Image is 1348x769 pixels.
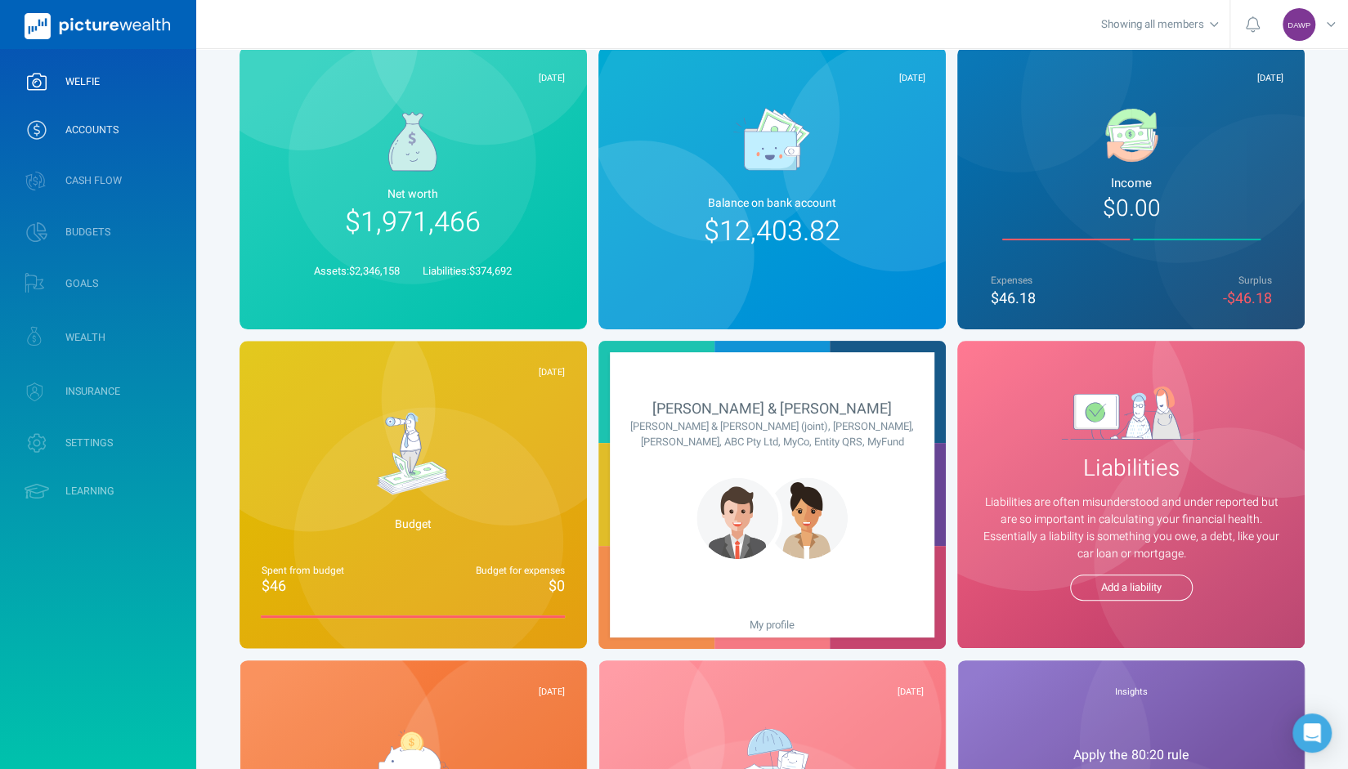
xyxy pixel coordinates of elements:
span: CASH FLOW [65,174,122,187]
span: [DATE] [898,685,924,699]
span: Liabilities: [423,263,469,279]
div: [DATE] [619,71,925,85]
span: $12,403.82 [704,211,840,252]
button: Add a liability [1070,575,1193,601]
span: $46 [261,575,285,597]
span: Expenses [991,275,1131,288]
span: GOALS [65,277,98,290]
span: Net worth [261,186,564,203]
span: DAWP [1288,20,1310,29]
div: Open Intercom Messenger [1292,713,1332,753]
span: BUDGETS [65,226,110,239]
span: Budget [395,516,432,533]
span: $374,692 [469,263,512,279]
span: Liabilities [979,452,1283,485]
img: Money simplified [1061,386,1201,440]
span: Spent from budget [261,563,343,578]
span: Add a liability [1080,579,1183,595]
span: SETTINGS [65,436,113,449]
span: WELFIE [65,75,100,88]
span: Budget for expenses [476,563,565,578]
span: $2,346,158 [349,263,400,279]
span: $46.18 [991,288,1036,310]
span: [DATE] [539,365,565,379]
span: [DATE] [1257,71,1283,85]
span: Balance on bank account [708,194,836,212]
span: Liabilities are often misunderstood and under reported but are so important in calculating your f... [979,494,1283,562]
span: INSURANCE [65,385,120,398]
span: Apply the 80:20 rule [1073,745,1189,765]
span: $0.00 [1102,192,1160,226]
span: $1,971,466 [345,202,481,243]
span: LEARNING [65,485,114,498]
span: [DATE] [539,685,565,699]
span: $0 [549,575,565,597]
span: Surplus [1131,275,1272,288]
span: ACCOUNTS [65,123,119,136]
img: PictureWealth [25,13,170,39]
span: Insights [1115,685,1148,699]
span: Income [979,174,1283,192]
span: Assets: [314,263,349,279]
span: [DATE] [539,71,565,85]
img: a9d819da51a77d1e0c7a966d3e1201cd.svg [1104,109,1158,163]
span: -$46.18 [1223,288,1272,310]
span: WEALTH [65,331,105,344]
div: David Anthony Welnoski Pettit [1283,8,1315,41]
